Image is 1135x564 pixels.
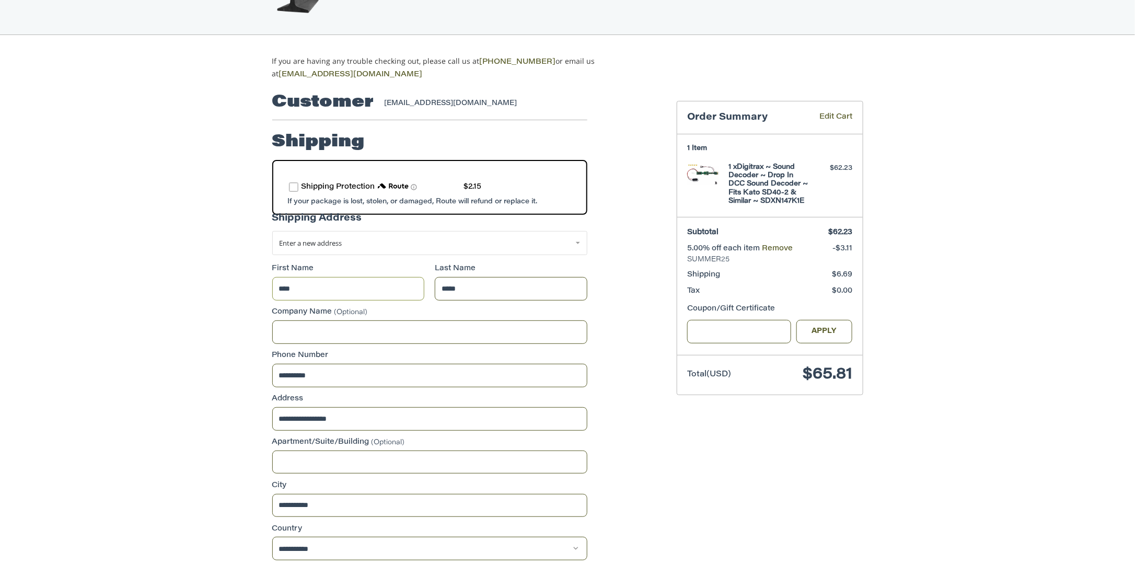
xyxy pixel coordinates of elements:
[411,184,417,190] span: Learn more
[272,55,628,80] p: If you are having any trouble checking out, please call us at or email us at
[687,287,700,295] span: Tax
[280,238,342,248] span: Enter a new address
[289,177,571,198] div: route shipping protection selector element
[762,245,793,252] a: Remove
[272,263,425,274] label: First Name
[811,163,852,174] div: $62.23
[272,92,374,113] h2: Customer
[272,350,587,361] label: Phone Number
[832,245,852,252] span: -$3.11
[480,59,556,66] a: [PHONE_NUMBER]
[687,245,762,252] span: 5.00% off each item
[687,144,852,153] h3: 1 Item
[272,212,362,231] legend: Shipping Address
[272,132,365,153] h2: Shipping
[272,307,587,318] label: Company Name
[828,229,852,236] span: $62.23
[687,255,852,265] span: SUMMER25
[804,112,852,124] a: Edit Cart
[832,271,852,279] span: $6.69
[279,71,423,78] a: [EMAIL_ADDRESS][DOMAIN_NAME]
[272,231,587,255] a: Enter or select a different address
[687,229,719,236] span: Subtotal
[832,287,852,295] span: $0.00
[464,182,482,193] div: $2.15
[796,320,853,343] button: Apply
[272,480,587,491] label: City
[372,439,405,446] small: (Optional)
[272,524,587,535] label: Country
[728,163,808,205] h4: 1 x Digitrax ~ Sound Decoder ~ Drop In DCC Sound Decoder ~ Fits Kato SD40-2 & Similar ~ SDXN147K1E
[687,304,852,315] div: Coupon/Gift Certificate
[435,263,587,274] label: Last Name
[687,271,720,279] span: Shipping
[803,367,852,383] span: $65.81
[687,112,804,124] h3: Order Summary
[334,309,368,316] small: (Optional)
[687,320,791,343] input: Gift Certificate or Coupon Code
[384,98,577,109] div: [EMAIL_ADDRESS][DOMAIN_NAME]
[687,371,731,378] span: Total (USD)
[272,394,587,405] label: Address
[288,198,538,205] span: If your package is lost, stolen, or damaged, Route will refund or replace it.
[272,437,587,448] label: Apartment/Suite/Building
[302,183,375,191] span: Shipping Protection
